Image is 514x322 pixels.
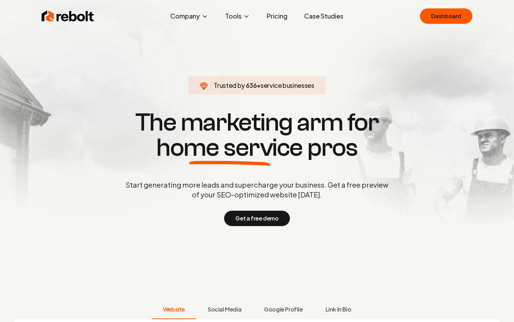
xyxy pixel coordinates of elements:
[257,81,260,89] span: +
[89,110,425,160] h1: The marketing arm for pros
[124,180,390,199] p: Start generating more leads and supercharge your business. Get a free preview of your SEO-optimiz...
[224,211,290,226] button: Get a free demo
[326,305,351,314] span: Link in Bio
[152,301,196,319] button: Website
[314,301,363,319] button: Link in Bio
[260,81,314,89] span: service businesses
[42,9,94,23] img: Rebolt Logo
[252,301,314,319] button: Google Profile
[420,8,472,24] a: Dashboard
[246,80,257,90] span: 636
[165,9,214,23] button: Company
[208,305,241,314] span: Social Media
[299,9,349,23] a: Case Studies
[163,305,185,314] span: Website
[261,9,293,23] a: Pricing
[156,135,303,160] span: home service
[264,305,302,314] span: Google Profile
[220,9,256,23] button: Tools
[196,301,252,319] button: Social Media
[214,81,245,89] span: Trusted by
